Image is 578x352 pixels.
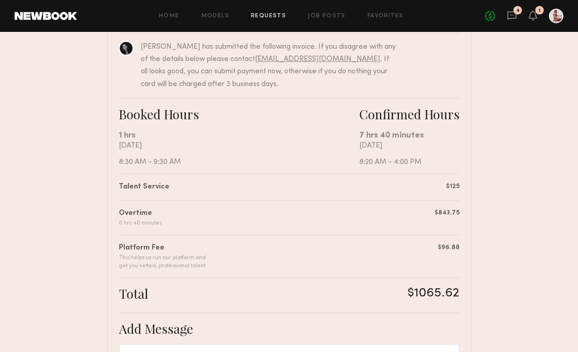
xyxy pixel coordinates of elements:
[119,142,359,166] div: [DATE] 8:30 AM - 9:30 AM
[308,13,346,19] a: Job Posts
[251,13,286,19] a: Requests
[119,182,169,193] div: Talent Service
[255,56,380,63] a: [EMAIL_ADDRESS][DOMAIN_NAME]
[141,41,396,91] div: [PERSON_NAME] has submitted the following invoice. If you disagree with any of the details below ...
[359,142,460,166] div: [DATE] 8:20 AM - 4:00 PM
[359,129,460,142] div: 7 hrs 40 minutes
[119,129,359,142] div: 1 hrs
[538,8,541,13] div: 1
[507,10,517,22] a: 4
[119,106,359,122] div: Booked Hours
[201,13,229,19] a: Models
[119,219,162,227] div: 6 hrs 40 minutes
[119,243,207,254] div: Platform Fee
[435,208,460,218] div: $843.75
[446,182,460,191] div: $125
[159,13,179,19] a: Home
[119,208,162,219] div: Overtime
[438,243,460,252] div: $96.88
[408,286,460,301] div: $1065.62
[368,13,404,19] a: Favorites
[119,321,460,337] div: Add Message
[359,106,460,122] div: Confirmed Hours
[516,8,520,13] div: 4
[119,286,148,301] div: Total
[119,254,207,270] div: This helps us run our platform and get you vetted, professional talent.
